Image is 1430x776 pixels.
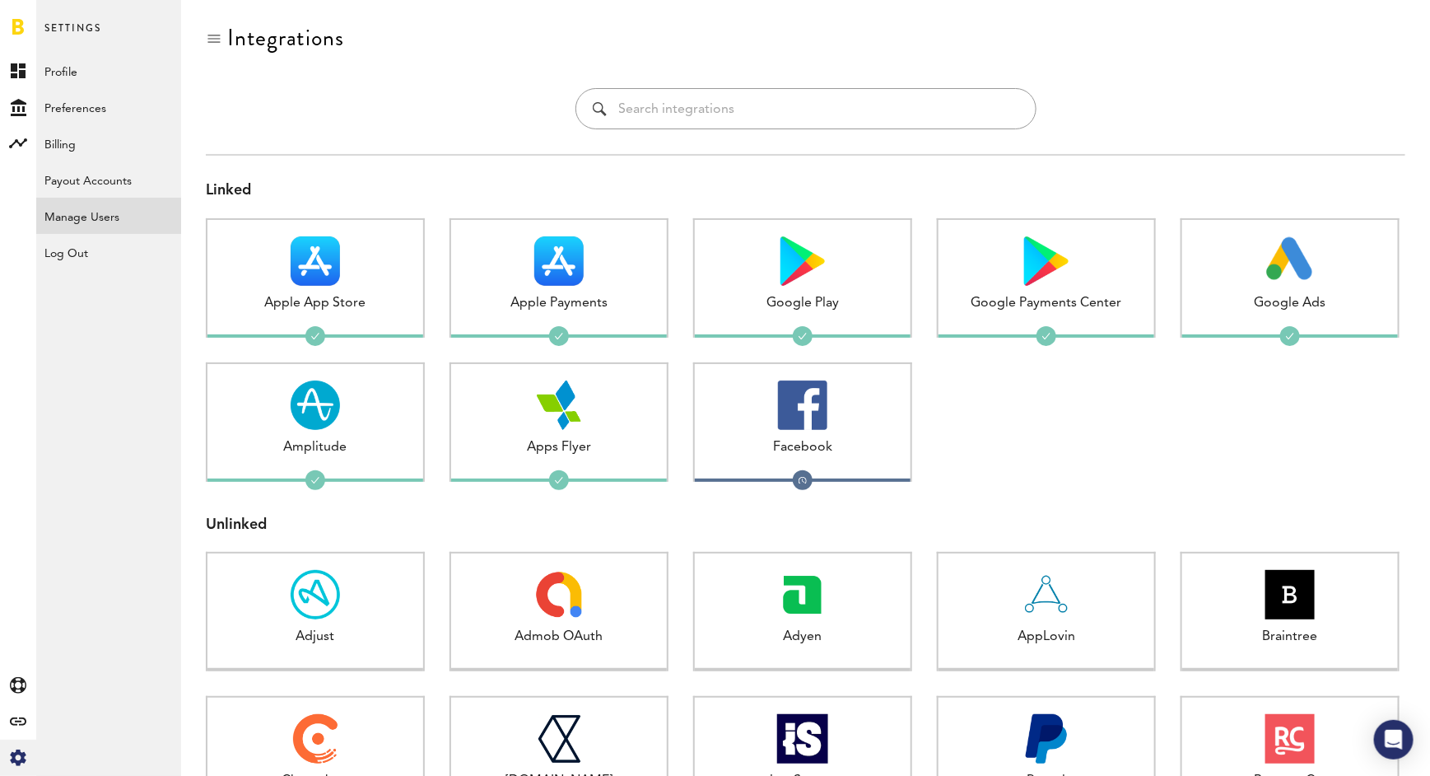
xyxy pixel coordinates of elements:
img: Google Play [780,236,825,286]
img: Google Payments Center [1024,236,1069,286]
img: Amplitude [291,381,340,430]
a: Preferences [36,89,181,125]
a: Profile [36,53,181,89]
img: Paypal [1022,714,1071,764]
div: Google Payments Center [939,294,1154,313]
div: AppLovin [939,628,1154,647]
img: Apple App Store [291,236,340,286]
div: Apple Payments [451,294,667,313]
div: Admob OAuth [451,628,667,647]
div: Apple App Store [207,294,423,313]
img: AppLovin [1022,570,1071,619]
div: Adjust [207,628,423,647]
div: Adyen [695,628,911,647]
img: Braintree [1265,570,1315,619]
img: ironSource [777,714,828,764]
img: Facebook [778,381,827,430]
div: Google Ads [1182,294,1398,313]
a: Manage Users [36,198,181,234]
img: Adyen [778,570,827,619]
img: Apps Flyer [534,381,584,430]
a: Billing [36,125,181,161]
img: RevenueCat [1265,714,1315,764]
div: Integrations [227,25,344,51]
img: Chargebee [293,714,337,764]
img: Checkout.com [537,714,580,764]
img: Google Ads [1266,236,1315,286]
div: Log Out [36,234,181,264]
div: Braintree [1182,628,1398,647]
span: Support [35,12,94,26]
div: Linked [206,180,1405,202]
img: Admob OAuth [534,570,584,619]
div: Unlinked [206,515,1405,536]
div: Facebook [695,438,911,457]
div: Open Intercom Messenger [1374,720,1414,760]
a: Payout Accounts [36,161,181,198]
div: Apps Flyer [451,438,667,457]
input: Search integrations [619,89,1019,129]
div: Amplitude [207,438,423,457]
img: Adjust [291,570,340,619]
span: Settings [44,18,101,53]
div: Google Play [695,294,911,313]
img: Apple Payments [534,236,584,286]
